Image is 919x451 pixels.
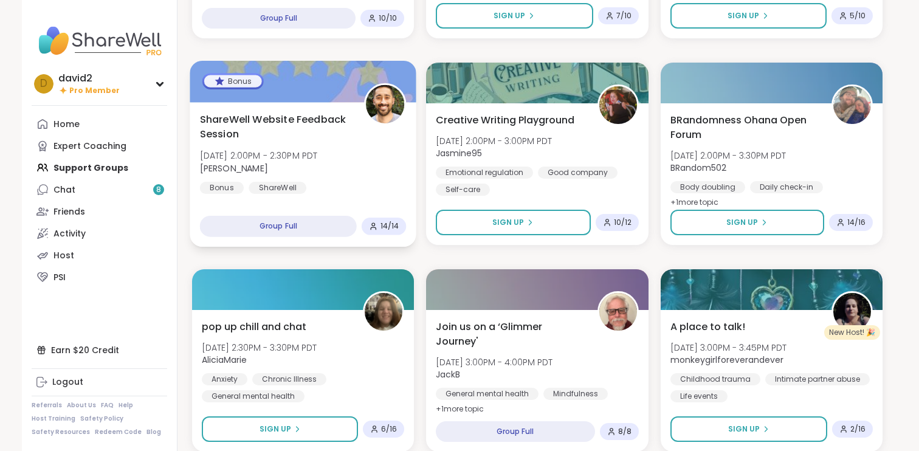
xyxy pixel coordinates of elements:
[53,119,80,131] div: Home
[824,325,880,340] div: New Host! 🎉
[670,416,827,442] button: Sign Up
[616,11,632,21] span: 7 / 10
[365,293,402,331] img: AliciaMarie
[52,376,83,388] div: Logout
[436,320,583,349] span: Join us on a ‘Glimmer Journey'
[53,250,74,262] div: Host
[380,221,399,231] span: 14 / 14
[436,3,593,29] button: Sign Up
[200,150,318,162] span: [DATE] 2:00PM - 2:30PM PDT
[202,8,356,29] div: Group Full
[670,373,760,385] div: Childhood trauma
[670,150,786,162] span: [DATE] 2:00PM - 3:30PM PDT
[436,147,482,159] b: Jasmine95
[95,428,142,436] a: Redeem Code
[260,424,291,435] span: Sign Up
[436,210,590,235] button: Sign Up
[366,85,404,123] img: brett
[32,201,167,222] a: Friends
[200,112,351,142] span: ShareWell Website Feedback Session
[249,182,306,194] div: ShareWell
[202,354,247,366] b: AliciaMarie
[200,182,244,194] div: Bonus
[32,179,167,201] a: Chat8
[847,218,866,227] span: 14 / 16
[32,339,167,361] div: Earn $20 Credit
[53,272,66,284] div: PSI
[32,222,167,244] a: Activity
[436,113,574,128] span: Creative Writing Playground
[670,162,726,174] b: BRandom502
[436,167,533,179] div: Emotional regulation
[156,185,161,195] span: 8
[32,371,167,393] a: Logout
[146,428,161,436] a: Blog
[492,217,524,228] span: Sign Up
[765,373,870,385] div: Intimate partner abuse
[670,354,783,366] b: monkeygirlforeverandever
[53,228,86,240] div: Activity
[614,218,632,227] span: 10 / 12
[202,416,358,442] button: Sign Up
[204,75,262,87] div: Bonus
[670,181,745,193] div: Body doubling
[670,210,824,235] button: Sign Up
[543,388,608,400] div: Mindfulness
[53,140,126,153] div: Expert Coaching
[67,401,96,410] a: About Us
[670,113,818,142] span: BRandomness Ohana Open Forum
[850,11,866,21] span: 5 / 10
[728,424,760,435] span: Sign Up
[436,135,552,147] span: [DATE] 2:00PM - 3:00PM PDT
[728,10,759,21] span: Sign Up
[436,368,460,380] b: JackB
[32,428,90,436] a: Safety Resources
[32,415,75,423] a: Host Training
[202,390,305,402] div: General mental health
[53,184,75,196] div: Chat
[618,427,632,436] span: 8 / 8
[381,424,397,434] span: 6 / 16
[119,401,133,410] a: Help
[32,401,62,410] a: Referrals
[200,162,268,174] b: [PERSON_NAME]
[202,373,247,385] div: Anxiety
[32,244,167,266] a: Host
[58,72,120,85] div: david2
[80,415,123,423] a: Safety Policy
[69,86,120,96] span: Pro Member
[670,3,827,29] button: Sign Up
[32,19,167,62] img: ShareWell Nav Logo
[200,216,357,237] div: Group Full
[53,206,85,218] div: Friends
[40,76,47,92] span: d
[32,135,167,157] a: Expert Coaching
[750,181,823,193] div: Daily check-in
[833,293,871,331] img: monkeygirlforeverandever
[670,390,728,402] div: Life events
[202,320,306,334] span: pop up chill and chat
[833,86,871,124] img: BRandom502
[436,388,539,400] div: General mental health
[32,266,167,288] a: PSI
[850,424,866,434] span: 2 / 16
[436,356,552,368] span: [DATE] 3:00PM - 4:00PM PDT
[494,10,525,21] span: Sign Up
[202,342,317,354] span: [DATE] 2:30PM - 3:30PM PDT
[379,13,397,23] span: 10 / 10
[436,421,594,442] div: Group Full
[32,113,167,135] a: Home
[599,293,637,331] img: JackB
[599,86,637,124] img: Jasmine95
[538,167,618,179] div: Good company
[436,184,490,196] div: Self-care
[726,217,758,228] span: Sign Up
[101,401,114,410] a: FAQ
[670,320,745,334] span: A place to talk!
[670,342,786,354] span: [DATE] 3:00PM - 3:45PM PDT
[252,373,326,385] div: Chronic Illness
